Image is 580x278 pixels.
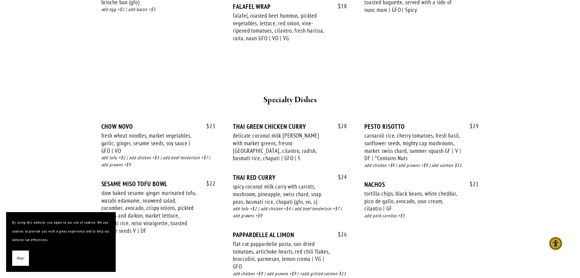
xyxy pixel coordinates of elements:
div: add pork carnitas +$5 [364,212,479,219]
div: delicate coconut milk [PERSON_NAME] with market greens, fresno [GEOGRAPHIC_DATA], cilantro, radis... [233,132,330,162]
button: Okay! [12,251,29,266]
div: add tofu +$2 | add chicken +$5 | add beef tenderloin +$7 | add prawns +$9 [101,154,216,168]
div: THAI GREEN CHICKEN CURRY [233,123,347,130]
span: 29 [464,123,479,130]
span: $ [338,173,341,181]
strong: Specialty Dishes [263,95,317,105]
div: CHOW NOVO [101,123,216,130]
span: $ [338,231,341,238]
div: carnaroli rice, cherry tomatoes, fresh basil, sunflower seeds, mighty cap mushrooms, market swiss... [364,132,461,162]
div: add chicken +$9 | add prawns +$9 | add salmon $11 [364,162,479,169]
span: 22 [200,180,216,187]
div: Accessibility Menu [549,237,562,250]
div: spicy coconut milk curry with carrots, mushroom, pineapple, swiss chard, snap peas, basmati rice,... [233,183,330,205]
div: fresh wheat noodles, market vegetables, garlic, ginger, sesame seeds, soy sauce | GFO | VO [101,132,198,154]
div: NACHOS [364,181,479,188]
div: PAPPARDELLE AL LIMON [233,231,347,239]
span: 18 [332,3,347,10]
span: $ [338,122,341,130]
div: tortilla chips, black beans, white cheddar, pico de gallo, avocado, sour cream, cilantro | GF [364,190,461,212]
span: 23 [200,123,216,130]
div: falafel, roasted beet hummus, pickled vegetables, lettuce, red onion, vine-ripened tomatoes, cila... [233,12,330,42]
div: add chicken +$9 | add prawns +$9 | +add grilled salmon $11 [233,270,347,277]
span: 24 [332,174,347,181]
div: THAI RED CURRY [233,174,347,181]
span: 28 [332,123,347,130]
span: $ [206,122,209,130]
div: add egg +$2 | add bacon +$3 [101,6,216,13]
span: $ [470,122,473,130]
div: FALAFEL WRAP [233,3,347,10]
span: $ [206,180,209,187]
span: Okay! [17,254,24,263]
section: Cookie banner [6,212,116,272]
div: slow baked sesame-ginger marinated tofu, wasabi edamame, seaweed salad, cucumber, avocado, crispy... [101,189,198,234]
div: SESAME MISO TOFU BOWL [101,180,216,188]
div: add tofu +$2 | add chicken +$4 | add beef tenderloin +$7 | add prawns +$9 [233,205,347,219]
div: PESTO RISOTTO [364,123,479,130]
span: 21 [464,181,479,188]
span: $ [470,180,473,188]
div: flat cut pappardelle pasta, sun-dried tomatoes, artichoke hearts, red chili flakes, broccolini, p... [233,240,330,270]
span: $ [338,2,341,10]
span: 26 [332,231,347,238]
p: By using this website, you agree to our use of cookies. We use cookies to provide you with a grea... [12,218,110,244]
